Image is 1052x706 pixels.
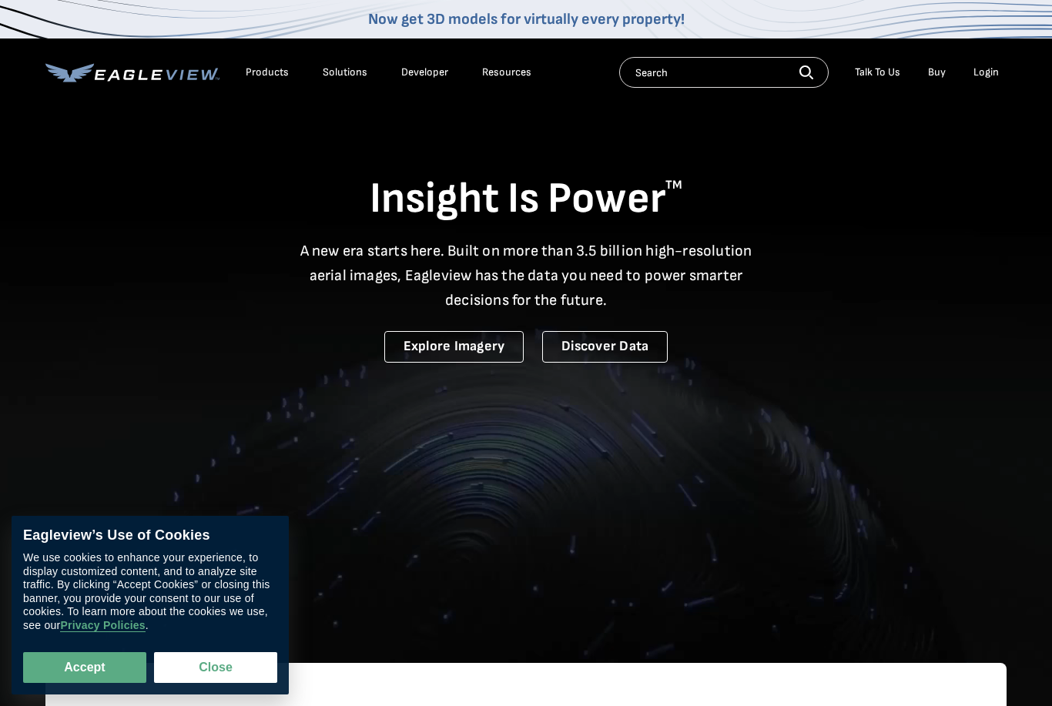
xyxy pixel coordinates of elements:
div: We use cookies to enhance your experience, to display customized content, and to analyze site tra... [23,552,277,633]
a: Now get 3D models for virtually every property! [368,10,685,28]
button: Close [154,652,277,683]
a: Buy [928,65,946,79]
a: Explore Imagery [384,331,524,363]
input: Search [619,57,829,88]
div: Resources [482,65,531,79]
button: Accept [23,652,146,683]
div: Login [973,65,999,79]
h1: Insight Is Power [45,172,1007,226]
div: Talk To Us [855,65,900,79]
a: Developer [401,65,448,79]
a: Privacy Policies [60,620,145,633]
p: A new era starts here. Built on more than 3.5 billion high-resolution aerial images, Eagleview ha... [290,239,762,313]
div: Products [246,65,289,79]
div: Solutions [323,65,367,79]
sup: TM [665,178,682,192]
div: Eagleview’s Use of Cookies [23,527,277,544]
a: Discover Data [542,331,668,363]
